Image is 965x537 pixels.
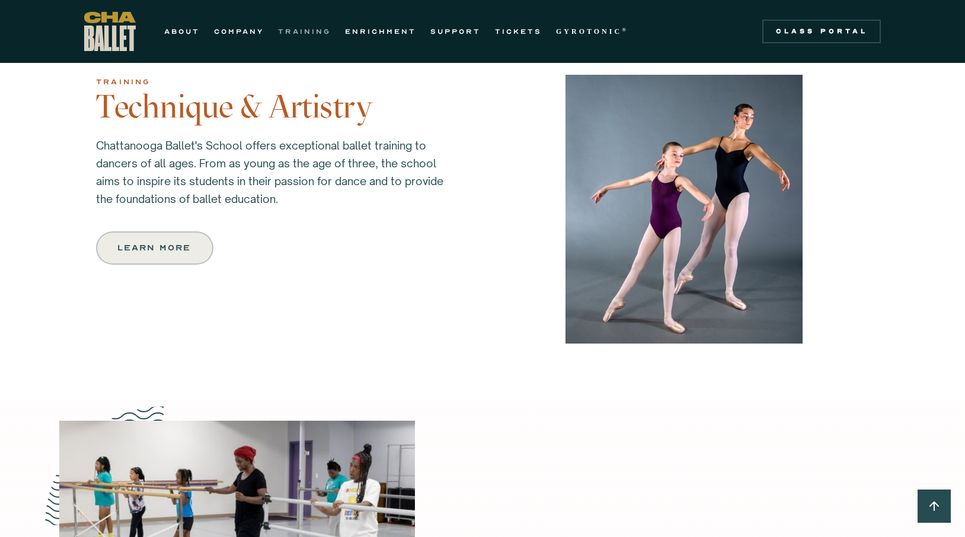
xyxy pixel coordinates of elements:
a: TICKETS [495,24,542,39]
h3: Technique & Artistry [96,89,466,125]
sup: ® [622,27,628,33]
strong: GYROTONIC [556,27,622,36]
div: Class Portal [769,27,874,36]
a: GYROTONIC® [556,24,628,39]
a: SUPPORT [430,24,481,39]
a: Class Portal [762,20,881,43]
p: Chattanooga Ballet's School offers exceptional ballet training to dancers of all ages. From as yo... [96,136,452,208]
a: COMPANY [214,24,264,39]
div: Learn more [119,241,191,255]
div: training [96,75,466,89]
a: Learn more [96,231,213,265]
a: ENRICHMENT [345,24,416,39]
a: ABOUT [164,24,200,39]
a: home [84,12,136,51]
a: TRAINING [278,24,331,39]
